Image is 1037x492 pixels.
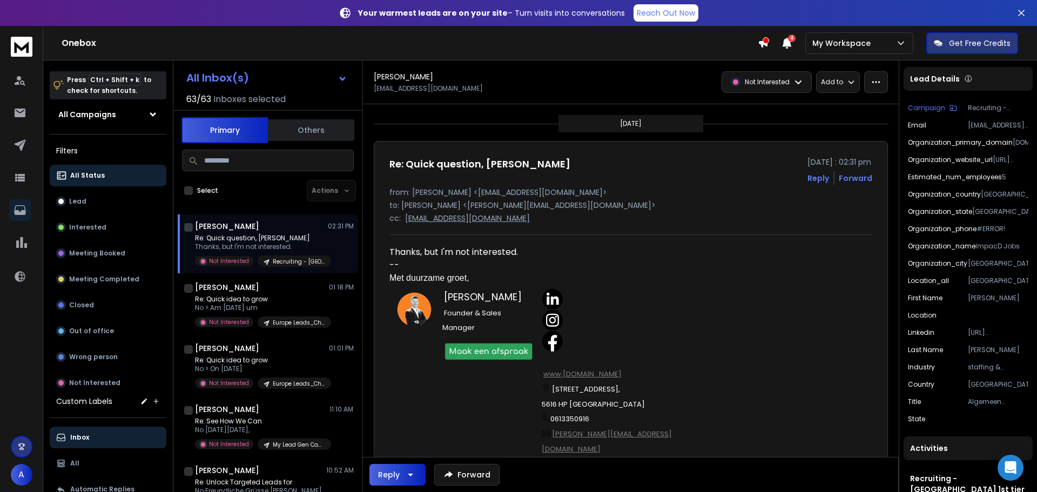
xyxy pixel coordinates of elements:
p: organization_primary_domain [908,138,1013,147]
p: Interested [69,223,106,232]
p: [GEOGRAPHIC_DATA] [968,259,1028,268]
span: [PERSON_NAME][EMAIL_ADDRESS][DOMAIN_NAME] [542,429,672,454]
font: [PERSON_NAME] [444,290,522,304]
img: AD_4nXeahNmIRISzxplzAemE94tORkHxkz59lni2yQHYCvTeLIT7n_0QGfIO0FVYtfPhjIcHdxgfijFDf3N8jqwTMBwZ8aR8s... [393,288,435,331]
div: Activities [904,436,1033,460]
p: Meeting Completed [69,275,139,284]
button: All [50,453,166,474]
p: [PERSON_NAME] [968,294,1028,302]
p: location [908,311,937,320]
span: Ctrl + Shift + k [89,73,141,86]
button: Others [268,118,354,142]
p: [EMAIL_ADDRESS][DOMAIN_NAME] [968,121,1028,130]
p: [PERSON_NAME] [968,346,1028,354]
p: Re: Quick question, [PERSON_NAME] [195,234,325,242]
button: Forward [434,464,500,486]
p: Campaign [908,104,945,112]
p: Meeting Booked [69,249,125,258]
strong: Your warmest leads are on your site [358,8,508,18]
p: Email [908,121,926,130]
p: Not Interested [69,379,120,387]
p: 02:31 PM [328,222,354,231]
button: Meeting Booked [50,242,166,264]
p: Closed [69,301,94,309]
p: state [908,415,925,423]
p: Not Interested [209,318,249,326]
p: Europe Leads_ChatGpt_Copy [273,319,325,327]
div: Thanks, but I'm not interested. [389,246,705,259]
button: Lead [50,191,166,212]
p: organization_city [908,259,967,268]
p: Thanks, but I'm not interested. [195,242,325,251]
p: No > Am [DATE] um [195,304,325,312]
p: 5 [1002,173,1028,181]
button: Get Free Credits [926,32,1018,54]
span: 4 [788,35,796,42]
span: 616 HP [GEOGRAPHIC_DATA] [546,399,645,409]
p: Not Interested [209,379,249,387]
span: -- [389,259,469,284]
button: Meeting Completed [50,268,166,290]
p: [GEOGRAPHIC_DATA] [968,380,1028,389]
p: Press to check for shortcuts. [67,75,151,96]
font: Met duurzame groet, [389,273,469,282]
h1: [PERSON_NAME] [195,282,259,293]
button: Interested [50,217,166,238]
p: Recruiting - [GEOGRAPHIC_DATA] 1st tier [273,258,325,266]
h1: Re: Quick question, [PERSON_NAME] [389,157,570,172]
p: country [908,380,934,389]
a: .[DOMAIN_NAME] [561,369,622,379]
button: Wrong person [50,346,166,368]
img: Maak een afspraak! [442,335,534,372]
button: Reply [369,464,426,486]
p: staffing & recruiting [968,363,1028,372]
p: Not Interested [209,257,249,265]
p: Europe Leads_ChatGpt_Copy [273,380,325,388]
p: organization_name [908,242,975,251]
img: AD_4nXevMyCd2VgBOlJmQXdte7qenVGPptVRhs5ktnpkTY8BBQxSgNJmWzuvq2qvJ3VxSEOhOwGrA1XXn1TG6p5UUVgurkyql... [542,413,550,421]
span: [STREET_ADDRESS], [552,384,620,394]
p: 11:10 AM [329,405,354,414]
p: Not Interested [209,440,249,448]
h1: [PERSON_NAME] [195,343,259,354]
p: First Name [908,294,942,302]
h1: All Campaigns [58,109,116,120]
p: 01:01 PM [329,344,354,353]
button: A [11,464,32,486]
p: linkedin [908,328,934,337]
button: All Inbox(s) [178,67,356,89]
img: Linkedin [542,288,563,309]
p: No > On [DATE] [195,365,325,373]
p: Re: Quick idea to grow [195,295,325,304]
p: [EMAIL_ADDRESS][DOMAIN_NAME] [374,84,483,93]
p: #ERROR! [977,225,1028,233]
p: Inbox [70,433,89,442]
p: [GEOGRAPHIC_DATA] [981,190,1028,199]
span: 0613350916 [550,414,589,424]
p: Re: See How We Can [195,417,325,426]
p: [GEOGRAPHIC_DATA] [968,277,1028,285]
p: organization_state [908,207,972,216]
img: AD_4nXfAPTcjOpK0oIbRCtLZN2gkFjAX4_2E84NUf8KxrfO5yV9oCPMb75sRmTwiKeKLthVmxwzhTrwv6e-lclAA5CdXqzUrF... [542,383,550,392]
h1: [PERSON_NAME] [195,221,259,232]
p: My Workspace [812,38,875,49]
p: [EMAIL_ADDRESS][DOMAIN_NAME] [405,213,530,224]
a: www [543,369,561,379]
p: Not Interested [745,78,790,86]
p: industry [908,363,935,372]
p: 01:18 PM [329,283,354,292]
p: organization_phone [908,225,977,233]
p: Get Free Credits [949,38,1011,49]
p: [URL][DOMAIN_NAME][PERSON_NAME] [968,328,1028,337]
p: My Lead Gen Campaign_10x [273,441,325,449]
p: Add to [821,78,843,86]
div: Open Intercom Messenger [998,455,1023,481]
div: Reply [378,469,400,480]
p: Re: Unlock Targeted Leads for [195,478,325,487]
button: All Campaigns [50,104,166,125]
button: Inbox [50,427,166,448]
